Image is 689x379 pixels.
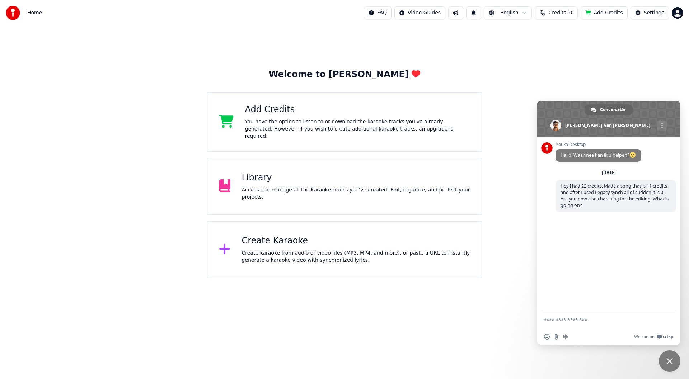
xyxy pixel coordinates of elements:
[544,311,659,329] textarea: Typ een bericht...
[659,350,680,372] a: Chat sluiten
[242,186,470,201] div: Access and manage all the karaoke tracks you’ve created. Edit, organize, and perfect your projects.
[600,104,625,115] span: Conversatie
[242,250,470,264] div: Create karaoke from audio or video files (MP3, MP4, and more), or paste a URL to instantly genera...
[602,171,616,175] div: [DATE]
[242,172,470,184] div: Library
[269,69,420,80] div: Welcome to [PERSON_NAME]
[535,6,578,19] button: Credits0
[631,6,669,19] button: Settings
[556,142,641,147] span: Youka Desktop
[663,334,673,340] span: Crisp
[634,334,673,340] a: We run onCrisp
[544,334,550,340] span: Emoji invoegen
[27,9,42,16] span: Home
[553,334,559,340] span: Stuur een bestand
[245,104,470,115] div: Add Credits
[242,235,470,247] div: Create Karaoke
[563,334,568,340] span: Audiobericht opnemen
[561,183,669,208] span: Hey I had 22 credits, Made a song that is 11 credits and after I used Legacy synch all of sudden ...
[548,9,566,16] span: Credits
[581,6,628,19] button: Add Credits
[394,6,445,19] button: Video Guides
[634,334,655,340] span: We run on
[6,6,20,20] img: youka
[569,9,572,16] span: 0
[27,9,42,16] nav: breadcrumb
[245,118,470,140] div: You have the option to listen to or download the karaoke tracks you've already generated. However...
[561,152,636,158] span: Hallo! Waarmee kan ik u helpen?
[644,9,664,16] div: Settings
[585,104,633,115] a: Conversatie
[364,6,392,19] button: FAQ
